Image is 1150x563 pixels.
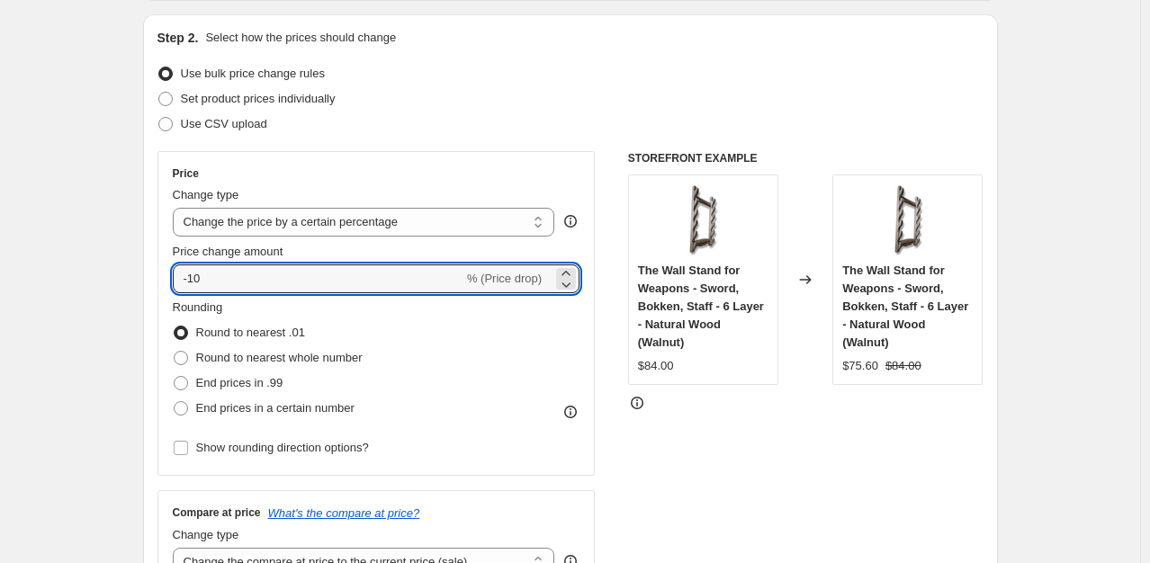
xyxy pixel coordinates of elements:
[173,528,239,541] span: Change type
[173,300,223,314] span: Rounding
[173,188,239,201] span: Change type
[196,326,305,339] span: Round to nearest .01
[638,264,764,349] span: The Wall Stand for Weapons - Sword, Bokken, Staff - 6 Layer - Natural Wood (Walnut)
[268,506,420,520] button: What's the compare at price?
[628,151,984,165] h6: STOREFRONT EXAMPLE
[885,359,921,372] span: $84.00
[842,359,878,372] span: $75.60
[173,264,463,293] input: -15
[562,212,579,230] div: help
[181,117,267,130] span: Use CSV upload
[181,67,325,80] span: Use bulk price change rules
[205,29,396,47] p: Select how the prices should change
[173,166,199,181] h3: Price
[196,376,283,389] span: End prices in .99
[638,359,674,372] span: $84.00
[173,245,283,258] span: Price change amount
[157,29,199,47] h2: Step 2.
[196,351,363,364] span: Round to nearest whole number
[196,441,369,454] span: Show rounding direction options?
[196,401,355,415] span: End prices in a certain number
[667,184,739,256] img: Photoroom-20241123_111809_80x.png
[842,264,968,349] span: The Wall Stand for Weapons - Sword, Bokken, Staff - 6 Layer - Natural Wood (Walnut)
[181,92,336,105] span: Set product prices individually
[872,184,944,256] img: Photoroom-20241123_111809_80x.png
[173,505,261,520] h3: Compare at price
[467,272,542,285] span: % (Price drop)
